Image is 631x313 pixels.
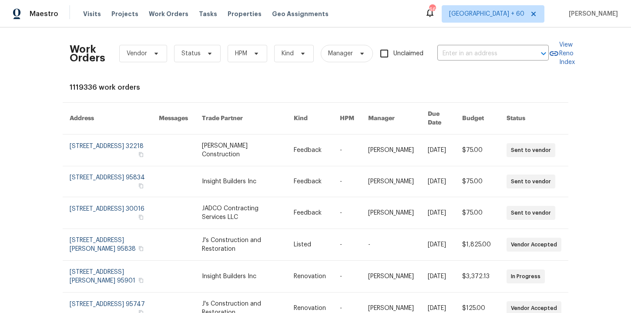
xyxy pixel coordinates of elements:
[30,10,58,18] span: Maestro
[333,261,361,293] td: -
[111,10,138,18] span: Projects
[127,49,147,58] span: Vendor
[287,261,333,293] td: Renovation
[328,49,353,58] span: Manager
[195,261,287,293] td: Insight Builders Inc
[421,103,455,135] th: Due Date
[137,245,145,252] button: Copy Address
[437,47,524,61] input: Enter in an address
[287,166,333,197] td: Feedback
[137,213,145,221] button: Copy Address
[287,103,333,135] th: Kind
[361,166,421,197] td: [PERSON_NAME]
[195,229,287,261] td: J's Construction and Restoration
[63,103,152,135] th: Address
[195,197,287,229] td: JADCO Contracting Services LLC
[333,135,361,166] td: -
[449,10,524,18] span: [GEOGRAPHIC_DATA] + 60
[282,49,294,58] span: Kind
[137,276,145,284] button: Copy Address
[287,135,333,166] td: Feedback
[361,229,421,261] td: -
[83,10,101,18] span: Visits
[199,11,217,17] span: Tasks
[272,10,329,18] span: Geo Assignments
[195,103,287,135] th: Trade Partner
[152,103,195,135] th: Messages
[333,229,361,261] td: -
[235,49,247,58] span: HPM
[333,197,361,229] td: -
[70,45,105,62] h2: Work Orders
[149,10,188,18] span: Work Orders
[333,166,361,197] td: -
[137,182,145,190] button: Copy Address
[137,151,145,158] button: Copy Address
[361,135,421,166] td: [PERSON_NAME]
[549,40,575,67] a: View Reno Index
[500,103,568,135] th: Status
[455,103,500,135] th: Budget
[333,103,361,135] th: HPM
[228,10,262,18] span: Properties
[287,197,333,229] td: Feedback
[393,49,423,58] span: Unclaimed
[565,10,618,18] span: [PERSON_NAME]
[195,135,287,166] td: [PERSON_NAME] Construction
[361,261,421,293] td: [PERSON_NAME]
[537,47,550,60] button: Open
[361,197,421,229] td: [PERSON_NAME]
[287,229,333,261] td: Listed
[70,83,561,92] div: 1119336 work orders
[429,5,435,14] div: 669
[361,103,421,135] th: Manager
[181,49,201,58] span: Status
[195,166,287,197] td: Insight Builders Inc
